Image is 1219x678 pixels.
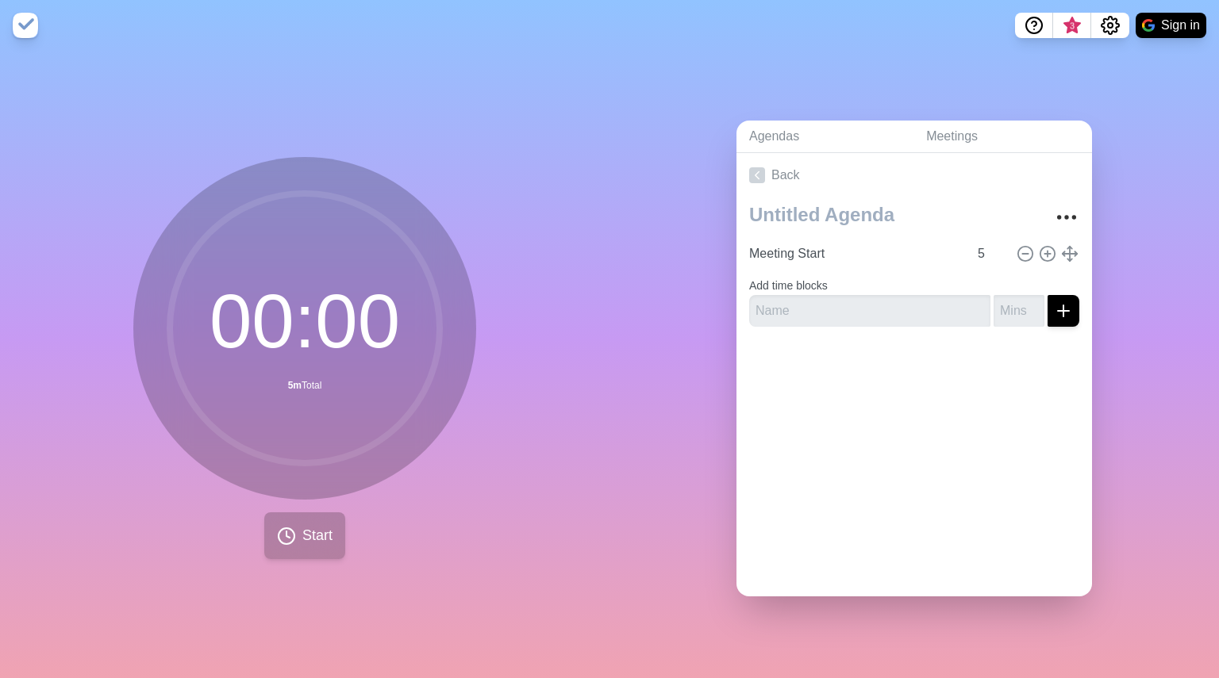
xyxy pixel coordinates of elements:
a: Agendas [736,121,913,153]
img: timeblocks logo [13,13,38,38]
button: Settings [1091,13,1129,38]
button: More [1051,201,1082,233]
span: 3 [1066,20,1079,33]
input: Name [743,238,968,270]
button: Help [1015,13,1053,38]
button: What’s new [1053,13,1091,38]
input: Mins [994,295,1044,327]
button: Sign in [1136,13,1206,38]
label: Add time blocks [749,279,828,292]
a: Back [736,153,1092,197]
img: google logo [1142,19,1155,32]
button: Start [264,512,345,559]
input: Mins [971,238,1009,270]
span: Start [302,525,333,546]
input: Name [749,295,990,327]
a: Meetings [913,121,1092,153]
